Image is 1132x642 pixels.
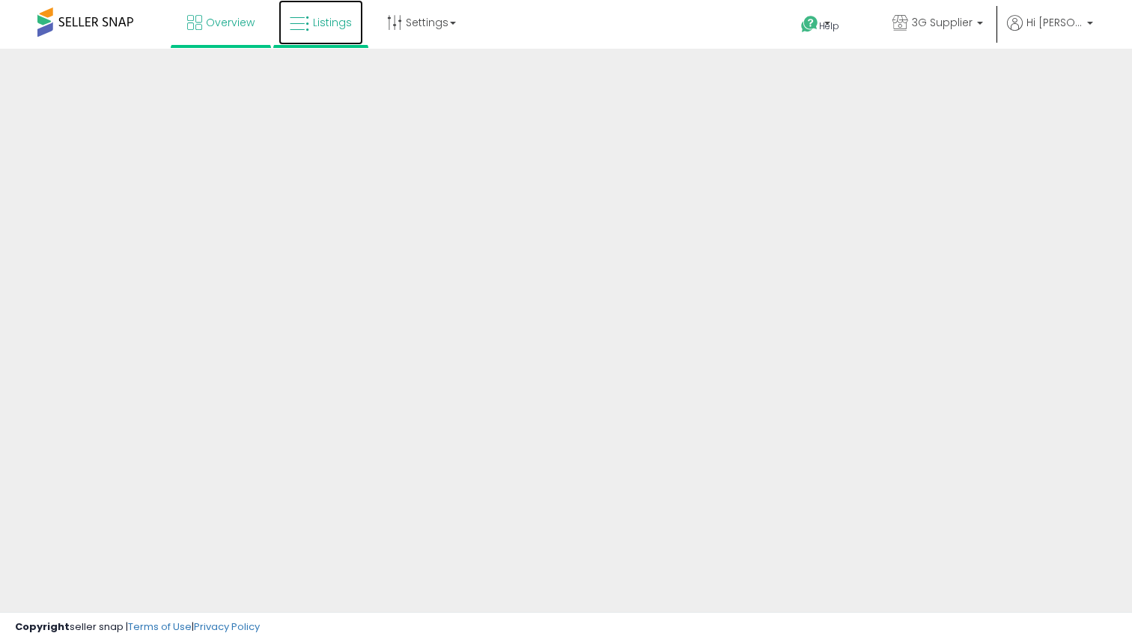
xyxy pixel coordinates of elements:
[789,4,868,49] a: Help
[1026,15,1083,30] span: Hi [PERSON_NAME]
[1007,15,1093,49] a: Hi [PERSON_NAME]
[912,15,973,30] span: 3G Supplier
[313,15,352,30] span: Listings
[800,15,819,34] i: Get Help
[128,620,192,634] a: Terms of Use
[206,15,255,30] span: Overview
[15,620,260,635] div: seller snap | |
[819,19,839,32] span: Help
[15,620,70,634] strong: Copyright
[194,620,260,634] a: Privacy Policy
